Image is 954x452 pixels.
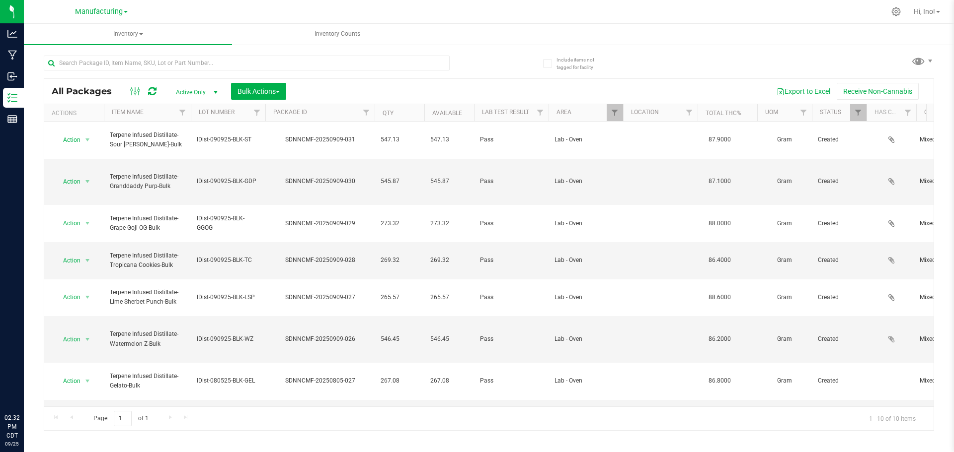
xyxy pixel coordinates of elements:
a: Filter [795,104,812,121]
span: Terpene Infused Distillate-Tropicana Cookies-Bulk [110,251,185,270]
inline-svg: Inbound [7,71,17,81]
div: SDNNCMF-20250909-030 [264,177,376,186]
span: Gram [763,334,806,344]
span: select [81,374,94,388]
span: Action [54,216,81,230]
a: Status [820,109,841,116]
span: All Packages [52,86,122,97]
span: Terpene Infused Distillate-Watermelon Z-Bulk [110,329,185,348]
span: Pass [480,376,543,386]
span: 87.9000 [704,132,736,147]
span: IDist-090925-BLK-GGOG [197,214,259,233]
a: Qty [383,110,394,117]
span: Created [818,334,861,344]
div: Actions [52,110,100,117]
a: Location [631,109,659,116]
a: Filter [681,104,698,121]
span: Terpene Infused Distillate-Gelato-Bulk [110,372,185,390]
span: IDist-090925-BLK-GDP [197,177,259,186]
span: 267.08 [430,376,468,386]
span: Terpene Infused Distillate-Grape Goji OG-Bulk [110,214,185,233]
inline-svg: Inventory [7,93,17,103]
a: Filter [850,104,867,121]
a: Filter [174,104,191,121]
span: Lab - Oven [555,376,617,386]
span: select [81,216,94,230]
span: select [81,332,94,346]
span: Action [54,290,81,304]
span: 1 - 10 of 10 items [861,411,924,426]
a: Lot Number [199,109,235,116]
span: Lab - Oven [555,334,617,344]
span: Page of 1 [85,411,157,426]
span: select [81,290,94,304]
span: Pass [480,256,543,265]
a: Total THC% [706,110,741,117]
inline-svg: Manufacturing [7,50,17,60]
span: Gram [763,219,806,228]
span: Bulk Actions [238,87,280,95]
span: 88.6000 [704,290,736,305]
span: 546.45 [430,334,468,344]
span: Pass [480,334,543,344]
inline-svg: Analytics [7,29,17,39]
p: 09/25 [4,440,19,448]
span: Gram [763,135,806,144]
span: IDist-090925-BLK-LSP [197,293,259,302]
span: 86.2000 [704,332,736,346]
div: SDNNCMF-20250909-029 [264,219,376,228]
span: 545.87 [430,177,468,186]
span: Action [54,175,81,189]
span: Action [54,254,81,267]
a: Available [432,110,462,117]
span: 87.1000 [704,174,736,189]
span: IDist-090925-BLK-WZ [197,334,259,344]
span: IDist-080525-BLK-GEL [197,376,259,386]
span: 269.32 [381,256,418,265]
a: Inventory [24,24,232,45]
span: 88.0000 [704,216,736,231]
span: Pass [480,177,543,186]
div: SDNNCMF-20250909-026 [264,334,376,344]
span: 86.4000 [704,253,736,267]
span: 265.57 [430,293,468,302]
div: SDNNCMF-20250909-031 [264,135,376,144]
a: Inventory Counts [233,24,441,45]
span: Created [818,376,861,386]
span: Action [54,332,81,346]
span: Lab - Oven [555,177,617,186]
div: SDNNCMF-20250909-028 [264,256,376,265]
a: Filter [900,104,916,121]
a: Lab Test Result [482,109,529,116]
div: Manage settings [890,7,902,16]
span: 267.08 [381,376,418,386]
a: Filter [249,104,265,121]
button: Receive Non-Cannabis [837,83,919,100]
span: 545.87 [381,177,418,186]
iframe: Resource center [10,373,40,402]
div: SDNNCMF-20250805-027 [264,376,376,386]
span: 547.13 [430,135,468,144]
span: select [81,133,94,147]
span: Hi, Ino! [914,7,935,15]
button: Bulk Actions [231,83,286,100]
a: Package ID [273,109,307,116]
div: SDNNCMF-20250909-027 [264,293,376,302]
span: Gram [763,256,806,265]
span: Manufacturing [75,7,123,16]
span: select [81,254,94,267]
span: Inventory Counts [301,30,374,38]
span: IDist-090925-BLK-ST [197,135,259,144]
span: Gram [763,376,806,386]
a: Filter [607,104,623,121]
a: Filter [358,104,375,121]
span: Terpene Infused Distillate- Lime Sherbet Punch-Bulk [110,288,185,307]
span: Pass [480,293,543,302]
span: Created [818,177,861,186]
span: Action [54,374,81,388]
span: Lab - Oven [555,135,617,144]
span: Terpene Infused Distillate- Sour [PERSON_NAME]-Bulk [110,130,185,149]
span: Lab - Oven [555,256,617,265]
span: 547.13 [381,135,418,144]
